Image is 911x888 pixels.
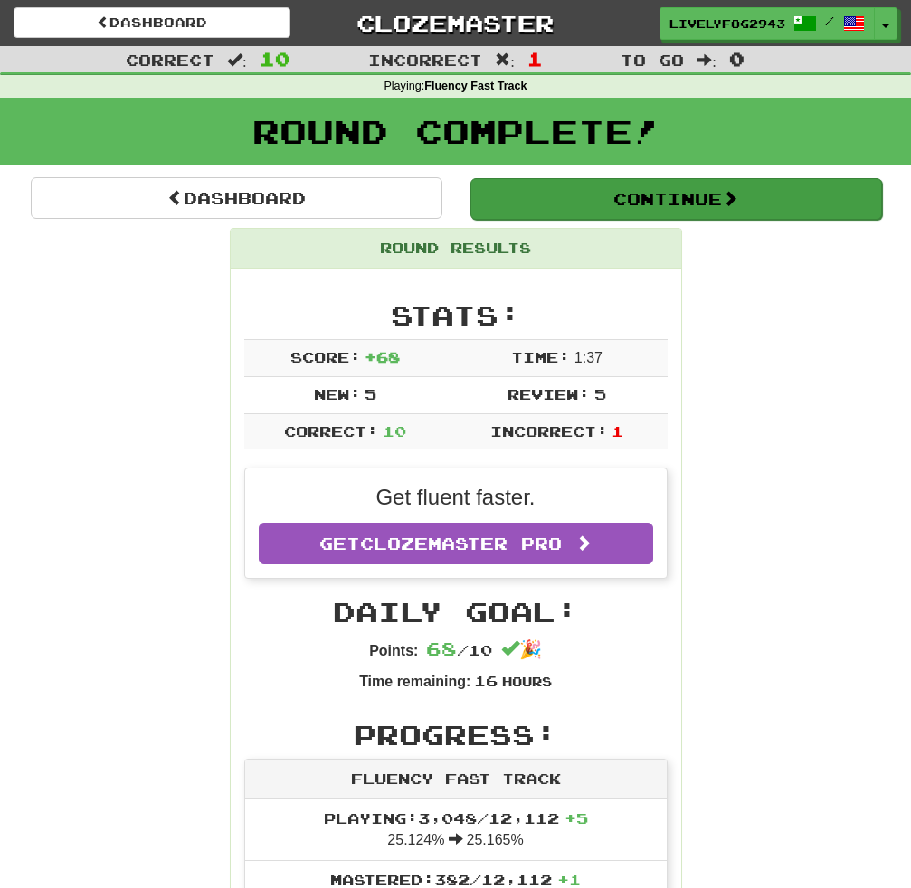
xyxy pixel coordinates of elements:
h1: Round Complete! [6,113,905,149]
a: Dashboard [31,177,442,219]
span: Time: [511,348,570,365]
span: 1 [612,422,623,439]
div: Fluency Fast Track [245,760,667,799]
span: + 5 [565,809,588,827]
h2: Progress: [244,720,668,750]
small: Hours [502,674,552,689]
span: : [697,52,716,68]
span: 10 [383,422,406,439]
span: 🎉 [501,639,542,659]
li: 25.124% 25.165% [245,799,667,861]
span: / 10 [426,641,492,658]
span: 1 [527,48,543,70]
p: Get fluent faster. [259,482,653,513]
span: 0 [729,48,745,70]
span: 1 : 37 [574,350,603,365]
span: Incorrect [368,51,482,69]
h2: Stats: [244,300,668,330]
a: Clozemaster [318,7,594,39]
span: : [495,52,515,68]
button: Continue [470,178,882,220]
span: 68 [426,638,457,659]
span: 5 [594,385,606,402]
span: Correct: [284,422,378,439]
h2: Daily Goal: [244,597,668,627]
span: To go [621,51,684,69]
strong: Time remaining: [359,674,470,689]
span: New: [314,385,361,402]
span: Clozemaster Pro [360,534,562,553]
strong: Points: [369,643,418,658]
span: : [227,52,247,68]
span: / [825,14,834,27]
a: Dashboard [14,7,290,38]
span: Correct [126,51,214,69]
span: + 1 [557,871,581,888]
span: 5 [365,385,376,402]
a: GetClozemaster Pro [259,523,653,564]
span: LivelyFog2943 [669,15,785,32]
span: 10 [260,48,290,70]
span: Review: [508,385,590,402]
span: Score: [290,348,361,365]
span: Incorrect: [490,422,608,439]
strong: Fluency Fast Track [424,80,527,92]
span: 16 [474,672,498,689]
span: Mastered: 382 / 12,112 [330,871,581,888]
a: LivelyFog2943 / [660,7,875,40]
span: Playing: 3,048 / 12,112 [324,809,588,827]
span: + 68 [365,348,400,365]
div: Round Results [231,229,681,269]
